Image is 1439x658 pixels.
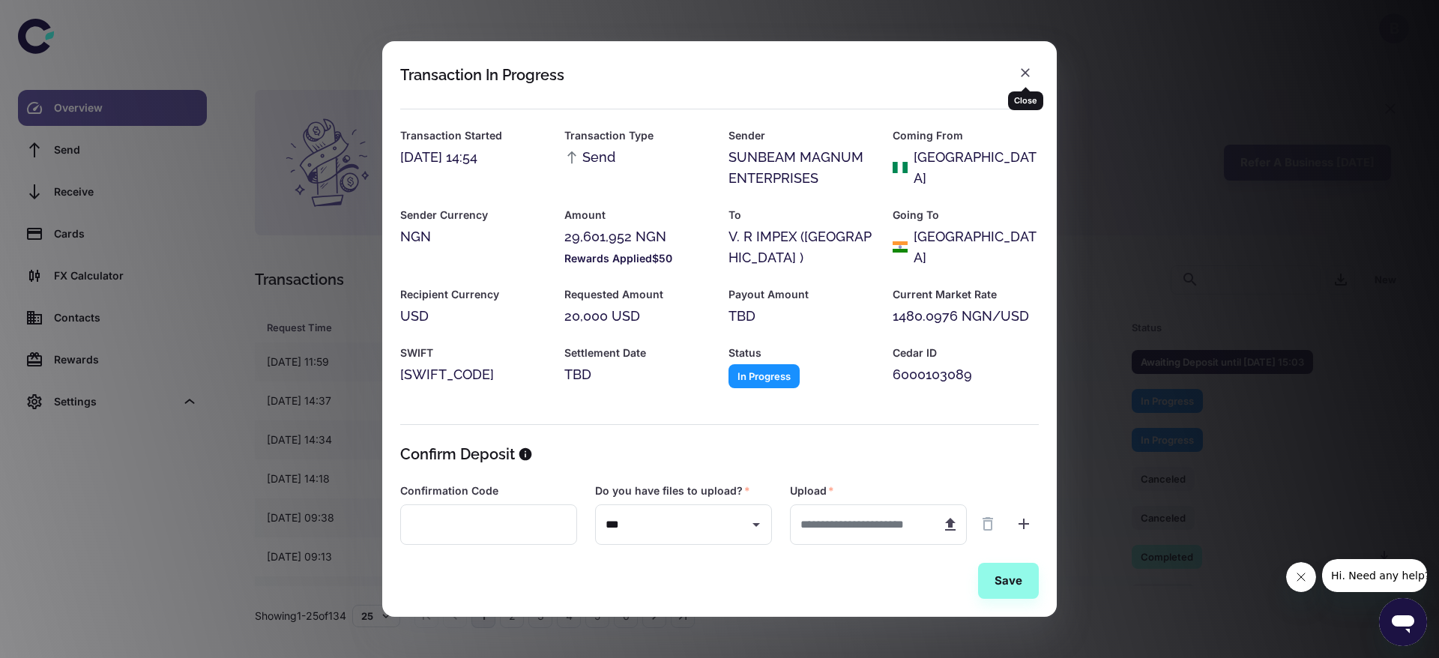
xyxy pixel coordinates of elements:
[400,226,546,247] div: NGN
[1286,562,1316,592] iframe: Close message
[893,345,1039,361] h6: Cedar ID
[400,286,546,303] h6: Recipient Currency
[728,286,875,303] h6: Payout Amount
[400,345,546,361] h6: SWIFT
[914,226,1039,268] div: [GEOGRAPHIC_DATA]
[400,443,515,465] h5: Confirm Deposit
[728,226,875,268] div: V. R IMPEX ([GEOGRAPHIC_DATA] )
[564,207,711,223] h6: Amount
[400,66,564,84] div: Transaction In Progress
[893,364,1039,385] div: 6000103089
[400,306,546,327] div: USD
[400,147,546,168] div: [DATE] 14:54
[893,127,1039,144] h6: Coming From
[400,364,546,385] div: [SWIFT_CODE]
[564,147,615,168] span: Send
[564,345,711,361] h6: Settlement Date
[1379,598,1427,646] iframe: Button to launch messaging window
[728,127,875,144] h6: Sender
[400,207,546,223] h6: Sender Currency
[790,483,834,498] label: Upload
[595,483,750,498] label: Do you have files to upload?
[728,147,875,189] div: SUNBEAM MAGNUM ENTERPRISES
[728,306,875,327] div: TBD
[914,147,1039,189] div: [GEOGRAPHIC_DATA]
[564,250,711,267] h6: Rewards Applied $50
[728,207,875,223] h6: To
[564,286,711,303] h6: Requested Amount
[564,127,711,144] h6: Transaction Type
[564,364,711,385] div: TBD
[746,514,767,535] button: Open
[564,226,711,247] div: 29,601,952 NGN
[1008,91,1043,110] div: Close
[893,286,1039,303] h6: Current Market Rate
[728,369,800,384] span: In Progress
[978,563,1039,599] button: Save
[1322,559,1427,592] iframe: Message from company
[893,306,1039,327] div: 1480.0976 NGN/USD
[564,306,711,327] div: 20,000 USD
[400,483,498,498] label: Confirmation Code
[728,345,875,361] h6: Status
[400,127,546,144] h6: Transaction Started
[893,207,1039,223] h6: Going To
[9,10,108,22] span: Hi. Need any help?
